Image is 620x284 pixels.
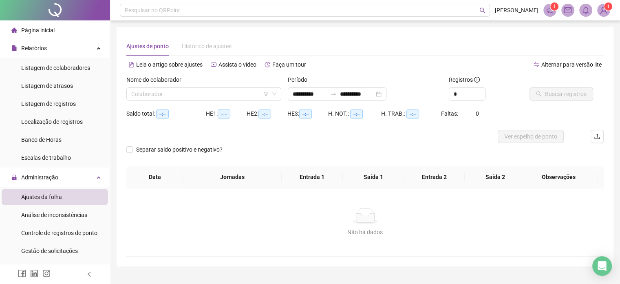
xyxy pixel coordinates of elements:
[527,172,591,181] span: Observações
[594,133,600,140] span: upload
[520,166,598,188] th: Observações
[465,166,526,188] th: Saída 2
[21,174,58,181] span: Administração
[282,166,343,188] th: Entrada 1
[21,230,97,236] span: Controle de registros de ponto
[550,2,558,11] sup: 1
[126,75,187,84] label: Nome do colaborador
[183,166,282,188] th: Jornadas
[287,109,328,119] div: HE 3:
[21,65,90,71] span: Listagem de colaboradores
[288,75,313,84] label: Período
[350,110,363,119] span: --:--
[218,110,230,119] span: --:--
[498,130,564,143] button: Ver espelho de ponto
[406,110,419,119] span: --:--
[21,194,62,200] span: Ajustes da folha
[126,109,206,119] div: Saldo total:
[449,75,480,84] span: Registros
[441,110,459,117] span: Faltas:
[42,269,51,277] span: instagram
[258,110,271,119] span: --:--
[133,145,226,154] span: Separar saldo positivo e negativo?
[136,228,594,237] div: Não há dados
[156,110,169,119] span: --:--
[21,248,78,254] span: Gestão de solicitações
[495,6,538,15] span: [PERSON_NAME]
[126,43,169,49] span: Ajustes de ponto
[21,212,87,218] span: Análise de inconsistências
[604,2,612,11] sup: Atualize o seu contato no menu Meus Dados
[218,61,256,68] span: Assista o vídeo
[564,7,571,14] span: mail
[21,101,76,107] span: Listagem de registros
[530,87,593,101] button: Buscar registros
[206,109,247,119] div: HE 1:
[272,92,277,96] span: down
[592,256,612,276] div: Open Intercom Messenger
[21,45,47,51] span: Relatórios
[21,27,55,34] span: Página inicial
[126,166,183,188] th: Data
[330,91,337,97] span: to
[21,136,62,143] span: Banco de Horas
[247,109,287,119] div: HE 2:
[136,61,203,68] span: Leia o artigo sobre ajustes
[534,62,539,67] span: swap
[328,109,381,119] div: H. NOT.:
[546,7,554,14] span: notification
[11,27,17,33] span: home
[272,61,306,68] span: Faça um tour
[474,77,480,83] span: info-circle
[128,62,134,67] span: file-text
[299,110,312,119] span: --:--
[607,4,610,9] span: 1
[381,109,441,119] div: H. TRAB.:
[343,166,404,188] th: Saída 1
[541,61,602,68] span: Alternar para versão lite
[265,62,270,67] span: history
[21,154,71,161] span: Escalas de trabalho
[182,43,232,49] span: Histórico de ajustes
[11,174,17,180] span: lock
[86,271,92,277] span: left
[21,83,73,89] span: Listagem de atrasos
[21,119,83,125] span: Localização de registros
[404,166,465,188] th: Entrada 2
[18,269,26,277] span: facebook
[598,4,610,16] img: 79420
[553,4,556,9] span: 1
[11,45,17,51] span: file
[582,7,589,14] span: bell
[211,62,216,67] span: youtube
[476,110,479,117] span: 0
[30,269,38,277] span: linkedin
[330,91,337,97] span: swap-right
[264,92,269,96] span: filter
[479,7,485,13] span: search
